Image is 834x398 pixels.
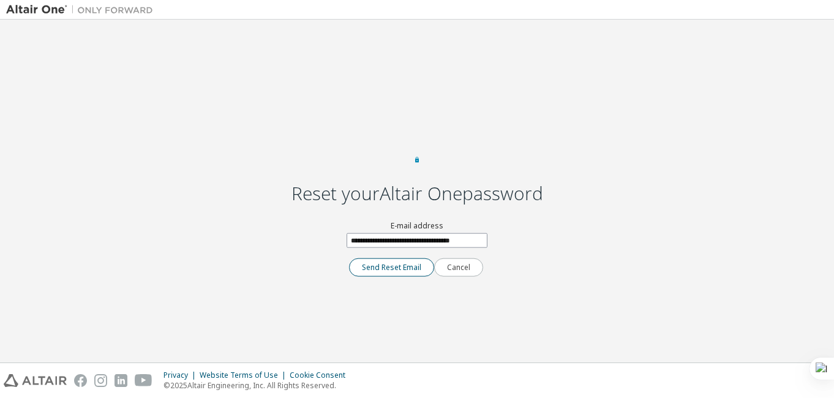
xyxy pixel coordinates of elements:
p: © 2025 Altair Engineering, Inc. All Rights Reserved. [163,380,353,391]
h2: Reset your Altair One password [288,181,546,205]
img: Altair One [6,4,159,16]
img: instagram.svg [94,374,107,387]
label: E-mail address [347,221,487,231]
div: Cookie Consent [290,370,353,380]
img: youtube.svg [135,374,152,387]
img: facebook.svg [74,374,87,387]
button: Send Reset Email [349,258,434,276]
img: altair_logo.svg [4,374,67,387]
div: Privacy [163,370,200,380]
button: Cancel [434,258,483,276]
img: linkedin.svg [115,374,127,387]
div: Website Terms of Use [200,370,290,380]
